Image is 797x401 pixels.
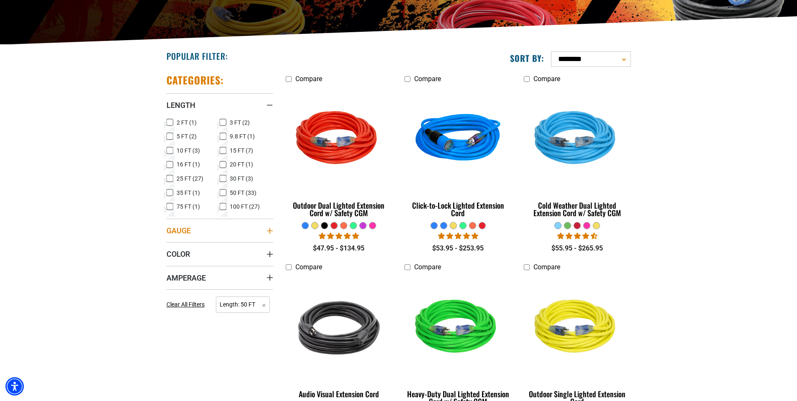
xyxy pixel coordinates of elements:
[525,91,630,187] img: Light Blue
[167,226,191,235] span: Gauge
[167,249,190,259] span: Color
[524,87,630,222] a: Light Blue Cold Weather Dual Lighted Extension Cord w/ Safety CGM
[533,75,560,83] span: Compare
[533,263,560,271] span: Compare
[177,190,200,196] span: 35 FT (1)
[167,273,206,283] span: Amperage
[510,53,544,64] label: Sort by:
[177,161,200,167] span: 16 FT (1)
[405,91,511,187] img: blue
[405,87,511,222] a: blue Click-to-Lock Lighted Extension Cord
[177,204,200,209] span: 75 FT (1)
[167,300,208,309] a: Clear All Filters
[167,301,205,308] span: Clear All Filters
[167,219,273,242] summary: Gauge
[286,87,392,222] a: Red Outdoor Dual Lighted Extension Cord w/ Safety CGM
[167,100,195,110] span: Length
[524,243,630,253] div: $55.95 - $265.95
[524,202,630,217] div: Cold Weather Dual Lighted Extension Cord w/ Safety CGM
[230,133,255,139] span: 9.8 FT (1)
[414,75,441,83] span: Compare
[286,390,392,398] div: Audio Visual Extension Cord
[295,263,322,271] span: Compare
[167,74,224,87] h2: Categories:
[167,242,273,266] summary: Color
[230,190,256,196] span: 50 FT (33)
[167,93,273,117] summary: Length
[230,176,253,181] span: 30 FT (3)
[525,279,630,375] img: yellow
[230,204,260,209] span: 100 FT (27)
[177,148,200,153] span: 10 FT (3)
[286,202,392,217] div: Outdoor Dual Lighted Extension Cord w/ Safety CGM
[286,91,392,187] img: Red
[414,263,441,271] span: Compare
[216,300,270,308] a: Length: 50 FT
[230,161,253,167] span: 20 FT (1)
[295,75,322,83] span: Compare
[286,243,392,253] div: $47.95 - $134.95
[405,279,511,375] img: green
[405,243,511,253] div: $53.95 - $253.95
[177,133,197,139] span: 5 FT (2)
[167,51,228,61] h2: Popular Filter:
[230,148,253,153] span: 15 FT (7)
[167,266,273,289] summary: Amperage
[177,120,197,125] span: 2 FT (1)
[216,296,270,313] span: Length: 50 FT
[405,202,511,217] div: Click-to-Lock Lighted Extension Cord
[319,232,359,240] span: 4.81 stars
[438,232,478,240] span: 4.87 stars
[286,279,392,375] img: black
[5,377,24,396] div: Accessibility Menu
[177,176,203,181] span: 25 FT (27)
[557,232,597,240] span: 4.62 stars
[230,120,250,125] span: 3 FT (2)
